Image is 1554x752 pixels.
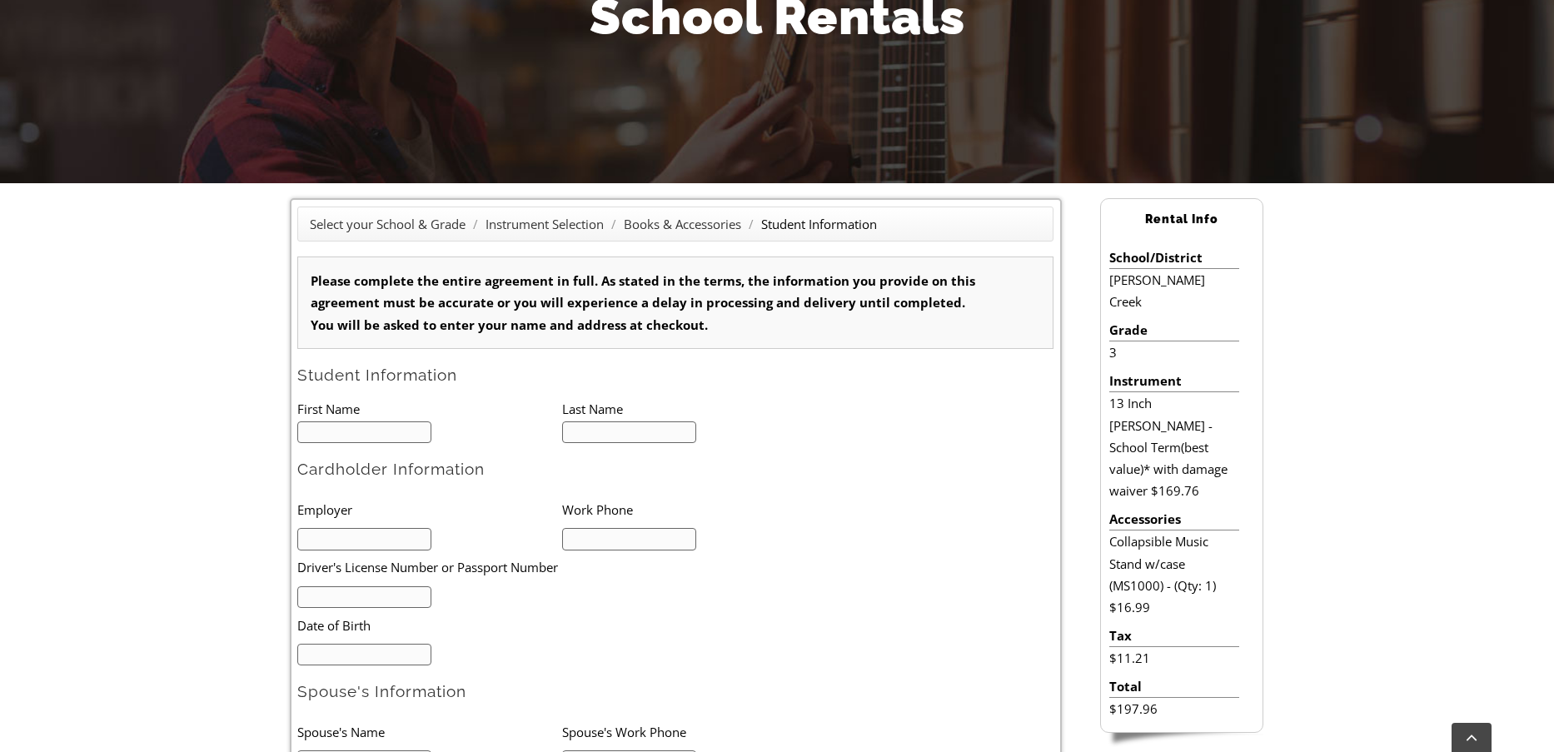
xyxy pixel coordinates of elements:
[562,715,827,749] li: Spouse's Work Phone
[1109,530,1238,618] li: Collapsible Music Stand w/case (MS1000) - (Qty: 1) $16.99
[1109,508,1238,530] li: Accessories
[1109,675,1238,698] li: Total
[624,216,741,232] a: Books & Accessories
[297,681,1053,702] h2: Spouse's Information
[1101,205,1263,234] h2: Rental Info
[297,365,1053,386] h2: Student Information
[607,216,620,232] span: /
[297,492,562,526] li: Employer
[297,256,1053,349] div: Please complete the entire agreement in full. As stated in the terms, the information you provide...
[1109,698,1238,720] li: $197.96
[356,4,474,22] select: Zoom
[183,4,208,22] span: of 2
[469,216,482,232] span: /
[1109,269,1238,313] li: [PERSON_NAME] Creek
[297,398,562,420] li: First Name
[1100,733,1263,748] img: sidebar-footer.png
[1109,247,1238,269] li: School/District
[562,492,827,526] li: Work Phone
[297,459,1053,480] h2: Cardholder Information
[297,550,774,585] li: Driver's License Number or Passport Number
[745,216,758,232] span: /
[562,398,827,420] li: Last Name
[297,608,774,642] li: Date of Birth
[1109,647,1238,669] li: $11.21
[486,216,604,232] a: Instrument Selection
[1109,392,1238,501] li: 13 Inch [PERSON_NAME] - School Term(best value)* with damage waiver $169.76
[310,216,466,232] a: Select your School & Grade
[1109,341,1238,363] li: 3
[761,213,877,235] li: Student Information
[1109,319,1238,341] li: Grade
[138,3,183,22] input: Page
[297,715,562,749] li: Spouse's Name
[1109,370,1238,392] li: Instrument
[1109,625,1238,647] li: Tax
